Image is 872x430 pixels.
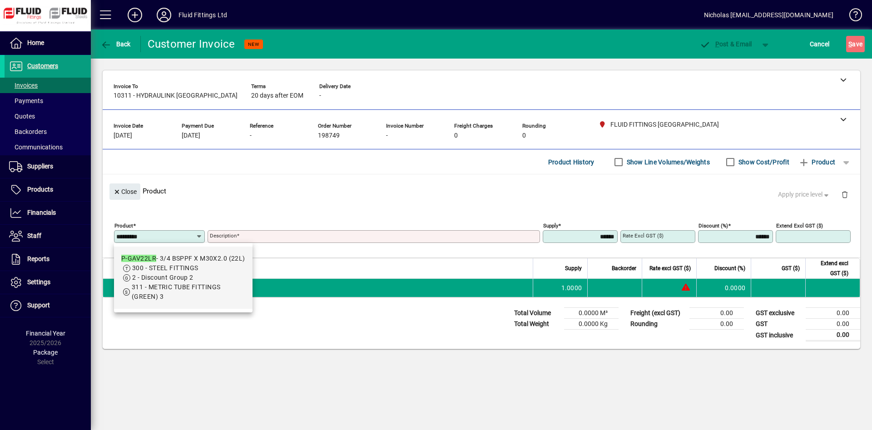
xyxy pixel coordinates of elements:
span: Rate excl GST ($) [649,263,691,273]
span: Invoices [9,82,38,89]
a: Home [5,32,91,54]
span: Staff [27,232,41,239]
span: - [250,132,252,139]
span: Close [113,184,137,199]
a: Settings [5,271,91,294]
mat-label: Supply [543,222,558,229]
a: Staff [5,225,91,247]
span: 311 - METRIC TUBE FITTINGS (GREEN) 3 [132,283,220,300]
span: GST ($) [782,263,800,273]
mat-label: Product [114,222,133,229]
span: 20 days after EOM [251,92,303,99]
td: Freight (excl GST) [626,308,689,319]
td: GST [751,319,806,330]
a: Backorders [5,124,91,139]
em: P-GAV22LR [121,255,156,262]
button: Delete [834,183,856,205]
div: Fluid Fittings Ltd [178,8,227,22]
span: Cancel [810,37,830,51]
span: Support [27,301,50,309]
button: Product History [545,154,598,170]
td: 0.0000 M³ [564,308,619,319]
span: Backorders [9,128,47,135]
span: 0 [454,132,458,139]
span: Suppliers [27,163,53,170]
span: 1.0000 [561,283,582,292]
a: Communications [5,139,91,155]
button: Apply price level [774,187,834,203]
span: NEW [248,41,259,47]
a: Knowledge Base [842,2,861,31]
td: GST exclusive [751,308,806,319]
td: 0.00 [806,319,860,330]
span: Back [100,40,131,48]
app-page-header-button: Close [107,187,143,195]
a: Financials [5,202,91,224]
span: Product History [548,155,595,169]
span: 2 - Discount Group 2 [132,274,193,281]
div: Nicholas [EMAIL_ADDRESS][DOMAIN_NAME] [704,8,833,22]
td: GST inclusive [751,330,806,341]
span: Payments [9,97,43,104]
span: [DATE] [114,132,132,139]
span: Extend excl GST ($) [811,258,848,278]
td: Rounding [626,319,689,330]
span: [DATE] [182,132,200,139]
button: Profile [149,7,178,23]
span: S [848,40,852,48]
a: Suppliers [5,155,91,178]
td: 0.00 [806,308,860,319]
a: Quotes [5,109,91,124]
span: 10311 - HYDRAULINK [GEOGRAPHIC_DATA] [114,92,238,99]
span: Communications [9,143,63,151]
div: Customer Invoice [148,37,235,51]
span: - [319,92,321,99]
span: Financials [27,209,56,216]
a: Invoices [5,78,91,93]
td: 0.00 [689,319,744,330]
mat-label: Extend excl GST ($) [776,222,823,229]
span: Quotes [9,113,35,120]
span: 0 [522,132,526,139]
span: - [386,132,388,139]
span: ost & Email [699,40,752,48]
td: 0.0000 [696,279,751,297]
div: Product [103,174,860,208]
span: P [715,40,719,48]
td: 0.0000 Kg [564,319,619,330]
mat-label: Description [210,232,237,239]
span: Financial Year [26,330,65,337]
a: Reports [5,248,91,271]
mat-option: P-GAV22LR - 3/4 BSPPF X M30X2.0 (22L) [114,247,253,309]
td: Total Weight [510,319,564,330]
td: 0.00 [806,330,860,341]
a: Payments [5,93,91,109]
button: Back [98,36,133,52]
td: Total Volume [510,308,564,319]
span: Reports [27,255,50,262]
label: Show Line Volumes/Weights [625,158,710,167]
span: Package [33,349,58,356]
button: Cancel [808,36,832,52]
button: Post & Email [695,36,757,52]
span: Settings [27,278,50,286]
div: - 3/4 BSPPF X M30X2.0 (22L) [121,254,245,263]
app-page-header-button: Delete [834,190,856,198]
span: Backorder [612,263,636,273]
app-page-header-button: Back [91,36,141,52]
span: Supply [565,263,582,273]
span: Products [27,186,53,193]
button: Save [846,36,865,52]
span: 198749 [318,132,340,139]
button: Close [109,183,140,200]
span: Customers [27,62,58,69]
button: Add [120,7,149,23]
mat-label: Discount (%) [699,222,728,229]
span: Discount (%) [714,263,745,273]
mat-label: Rate excl GST ($) [623,232,664,239]
a: Products [5,178,91,201]
label: Show Cost/Profit [737,158,789,167]
a: Support [5,294,91,317]
span: Home [27,39,44,46]
span: ave [848,37,862,51]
